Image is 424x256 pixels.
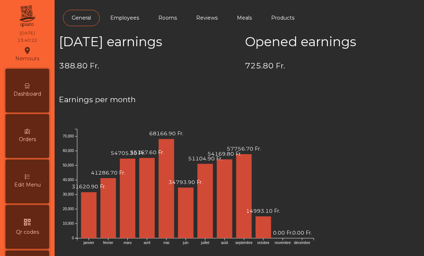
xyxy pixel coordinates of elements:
text: janvier [83,241,94,245]
text: 40,000 [63,178,74,182]
text: 20,000 [63,207,74,211]
a: Meals [228,10,261,26]
div: Nemours [15,45,39,63]
span: Qr codes [16,228,39,236]
text: 50,000 [63,163,74,167]
text: 0 [72,236,74,240]
text: mars [123,241,131,245]
text: 0.00 Fr. [292,229,312,236]
span: Dashboard [13,90,41,98]
text: 57756.70 Fr. [227,145,261,152]
text: décembre [294,241,310,245]
text: 60,000 [63,149,74,153]
text: avril [144,241,150,245]
img: qpiato [18,4,36,29]
h4: 388.80 Fr. [59,60,234,71]
text: juin [183,241,189,245]
a: Reviews [187,10,226,26]
text: 54705.30 Fr. [111,150,145,156]
i: location_on [23,46,32,55]
div: [DATE] [20,30,35,36]
text: 14993.10 Fr. [246,208,280,214]
text: 51104.90 Fr. [188,155,222,161]
text: mai [163,241,169,245]
text: 70,000 [63,134,74,138]
text: octobre [257,241,270,245]
span: Edit Menu [14,181,41,189]
text: 31620.90 Fr. [72,183,106,190]
text: 41286.70 Fr. [91,169,125,176]
h2: [DATE] earnings [59,34,234,49]
div: 13:40:22 [17,37,37,44]
text: novembre [275,241,291,245]
h4: Earnings per month [59,94,420,105]
text: juillet [201,241,209,245]
text: 54169.80 Fr. [207,151,242,157]
text: 0.00 Fr. [273,229,293,236]
text: 10,000 [63,221,74,225]
i: qr_code [23,218,32,227]
h4: 725.80 Fr. [245,60,420,71]
a: General [63,10,100,26]
text: août [221,241,228,245]
h2: Opened earnings [245,34,420,49]
text: 30,000 [63,192,74,196]
text: 34793.90 Fr. [169,179,203,185]
a: Rooms [150,10,186,26]
text: février [103,241,113,245]
text: septembre [235,241,253,245]
text: 68166.90 Fr. [149,130,183,137]
text: 55167.60 Fr. [130,149,164,156]
span: Orders [19,136,36,143]
a: Products [262,10,303,26]
a: Employees [102,10,148,26]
